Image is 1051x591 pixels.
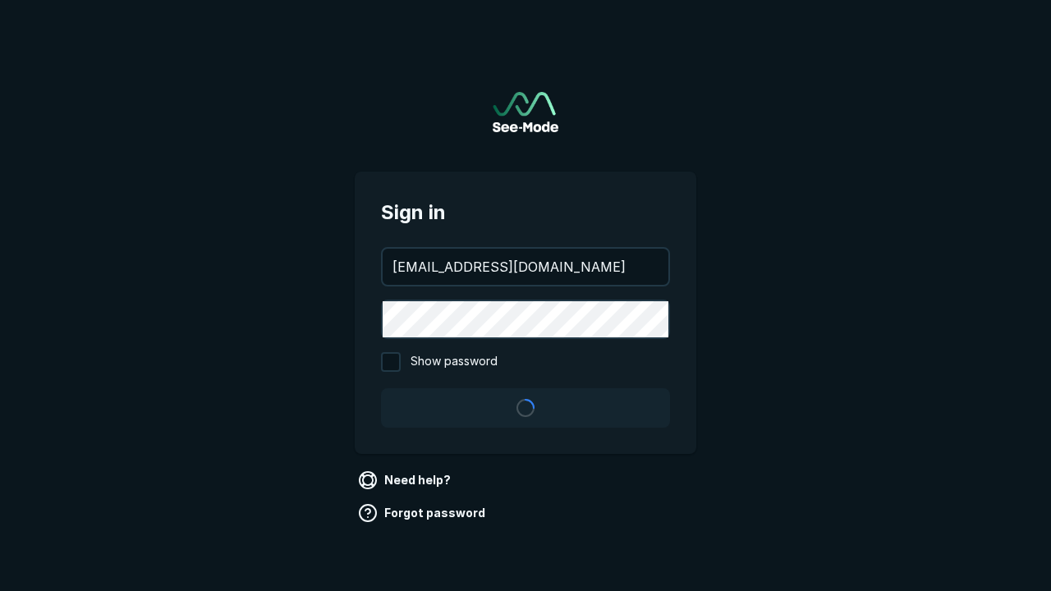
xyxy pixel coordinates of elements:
span: Sign in [381,198,670,227]
span: Show password [411,352,498,372]
input: your@email.com [383,249,668,285]
a: Need help? [355,467,457,493]
a: Forgot password [355,500,492,526]
img: See-Mode Logo [493,92,558,132]
a: Go to sign in [493,92,558,132]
